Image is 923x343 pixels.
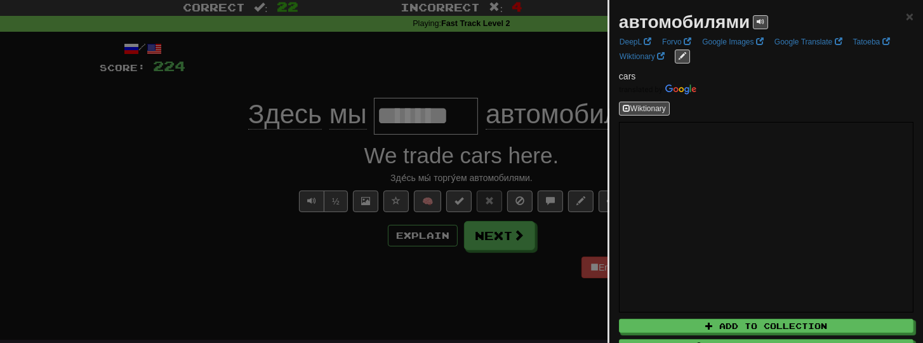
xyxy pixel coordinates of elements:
[771,35,846,49] a: Google Translate
[616,35,655,49] a: DeepL
[619,12,750,32] strong: автомобилями
[619,102,670,116] button: Wiktionary
[619,319,913,333] button: Add to Collection
[698,35,767,49] a: Google Images
[906,9,913,24] span: ×
[619,84,696,95] img: Color short
[675,50,690,64] button: edit links
[906,10,913,23] button: Close
[849,35,894,49] a: Tatoeba
[619,71,635,81] span: cars
[616,50,668,64] a: Wiktionary
[658,35,695,49] a: Forvo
